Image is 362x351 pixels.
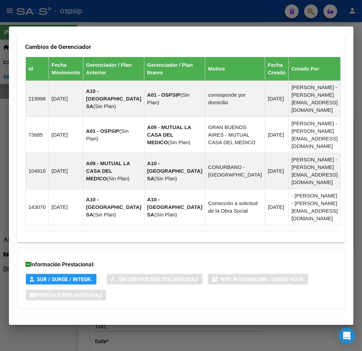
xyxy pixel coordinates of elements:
button: SUR / SURGE / INTEGR. [26,274,96,285]
th: Fecha Creado [265,57,289,81]
th: Id [25,57,49,81]
th: Motivo [205,57,265,81]
th: Gerenciador / Plan Anterior [83,57,144,81]
span: Not. Internacion / Censo Hosp. [221,276,304,283]
td: 143070 [25,189,49,225]
span: Prestaciones Auditadas [36,292,102,298]
td: CONURBANO - [GEOGRAPHIC_DATA] [205,153,265,189]
td: ( ) [144,81,205,117]
td: 73685 [25,117,49,153]
button: Not. Internacion / Censo Hosp. [208,274,308,285]
td: [PERSON_NAME] - [PERSON_NAME][EMAIL_ADDRESS][DOMAIN_NAME] [289,81,341,117]
button: Sin Certificado Discapacidad [107,274,203,285]
td: ( ) [83,153,144,189]
button: Prestaciones Auditadas [26,290,106,300]
strong: A10 - [GEOGRAPHIC_DATA] SA [147,196,202,217]
th: Fecha Movimiento [49,57,83,81]
td: Corrección a solicitud de la Obra Social [205,189,265,225]
th: Gerenciador / Plan Nuevo [144,57,205,81]
td: [DATE] [49,117,83,153]
div: Open Intercom Messenger [339,328,355,344]
td: - [PERSON_NAME] - [PERSON_NAME][EMAIL_ADDRESS][DOMAIN_NAME] [289,189,341,225]
td: GRAN BUENOS AIRES - MUTUAL CASA DEL MEDICO [205,117,265,153]
td: [DATE] [265,81,289,117]
td: corresponde por domicilio [205,81,265,117]
td: [DATE] [265,117,289,153]
td: ( ) [144,189,205,225]
td: 104916 [25,153,49,189]
th: Creado Por [289,57,341,81]
span: Sin Certificado Discapacidad [119,276,198,283]
h3: Cambios de Gerenciador [25,43,337,51]
td: [DATE] [49,81,83,117]
span: Sin Plan [95,103,114,109]
span: Sin Plan [156,175,175,181]
td: 219998 [25,81,49,117]
strong: A01 - OSPSIP [147,92,180,98]
td: ( ) [83,117,144,153]
strong: A10 - [GEOGRAPHIC_DATA] SA [86,196,141,217]
span: Sin Plan [108,175,128,181]
span: Sin Plan [147,92,189,105]
span: Sin Plan [95,212,114,217]
td: ( ) [144,153,205,189]
td: [DATE] [49,153,83,189]
strong: A09 - MUTUAL LA CASA DEL MEDICO [147,124,191,145]
td: [PERSON_NAME] - [PERSON_NAME][EMAIL_ADDRESS][DOMAIN_NAME] [289,153,341,189]
strong: A10 - [GEOGRAPHIC_DATA] SA [147,160,202,181]
td: ( ) [83,81,144,117]
h3: Información Prestacional: [26,260,337,269]
td: ( ) [144,117,205,153]
td: [DATE] [265,189,289,225]
span: Sin Plan [156,212,175,217]
strong: A10 - [GEOGRAPHIC_DATA] SA [86,88,141,109]
strong: A09 - MUTUAL LA CASA DEL MEDICO [86,160,130,181]
span: SUR / SURGE / INTEGR. [37,276,92,283]
span: Sin Plan [86,128,128,141]
td: [DATE] [49,189,83,225]
td: [DATE] [265,153,289,189]
span: Sin Plan [169,139,189,145]
td: ( ) [83,189,144,225]
strong: A01 - OSPSIP [86,128,120,134]
mat-expansion-panel-header: Aportes y Contribuciones del Afiliado: 23228476994 [17,315,345,331]
td: [PERSON_NAME] - [PERSON_NAME][EMAIL_ADDRESS][DOMAIN_NAME] [289,117,341,153]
